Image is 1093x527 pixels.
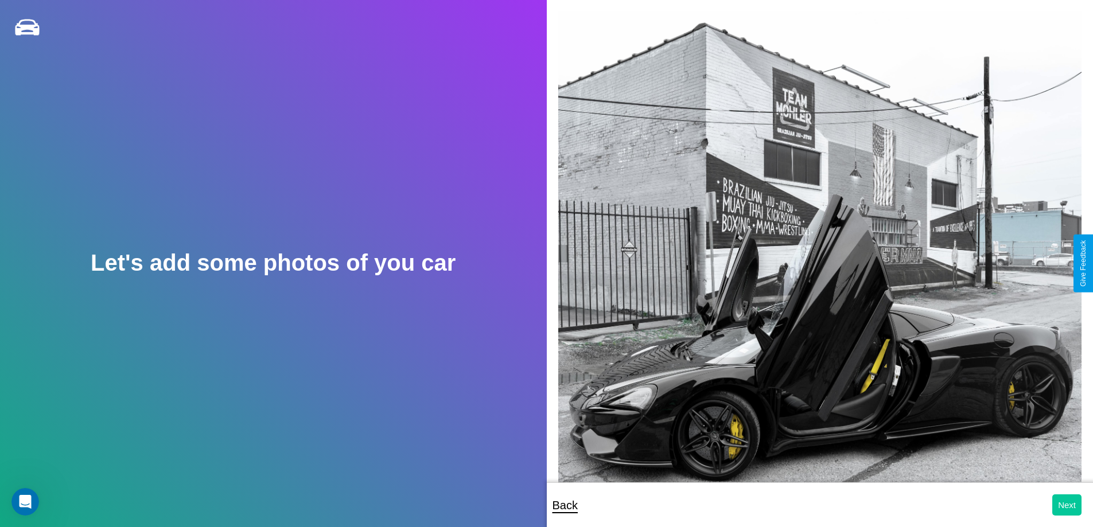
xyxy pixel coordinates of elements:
[553,495,578,516] p: Back
[11,488,39,516] iframe: Intercom live chat
[1052,494,1082,516] button: Next
[91,250,456,276] h2: Let's add some photos of you car
[558,11,1082,503] img: posted
[1079,240,1087,287] div: Give Feedback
